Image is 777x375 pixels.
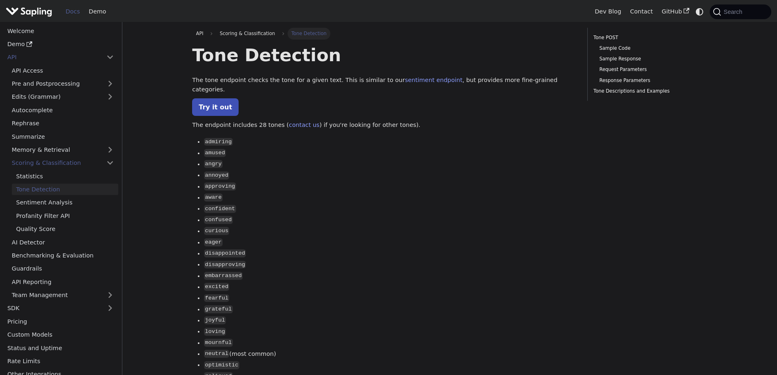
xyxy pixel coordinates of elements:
li: (most common) [204,349,576,359]
a: Benchmarking & Evaluation [7,250,118,262]
a: Custom Models [3,329,118,341]
code: confused [204,216,232,224]
a: Sample Response [599,55,701,63]
a: Dev Blog [590,5,625,18]
code: approving [204,182,236,191]
a: API [3,51,102,63]
a: SDK [3,302,102,314]
code: embarrassed [204,272,243,280]
a: Sentiment Analysis [12,197,118,209]
a: Pricing [3,315,118,327]
code: mournful [204,339,232,347]
a: sentiment endpoint [405,77,463,83]
code: angry [204,160,223,168]
span: Scoring & Classification [216,28,279,39]
a: Request Parameters [599,66,701,73]
h1: Tone Detection [192,44,576,66]
code: aware [204,193,223,202]
a: Pre and Postprocessing [7,78,118,90]
a: Autocomplete [7,104,118,116]
code: disappointed [204,249,246,257]
button: Expand sidebar category 'SDK' [102,302,118,314]
a: Memory & Retrieval [7,144,118,156]
code: disapproving [204,261,246,269]
p: The endpoint includes 28 tones ( ) if you're looking for other tones). [192,120,576,130]
code: eager [204,238,223,246]
a: Sample Code [599,44,701,52]
a: Summarize [7,131,118,142]
span: API [196,31,204,36]
code: neutral [204,350,229,358]
a: Try it out [192,98,239,116]
span: Tone Detection [288,28,330,39]
code: admiring [204,138,232,146]
code: annoyed [204,171,229,180]
a: Contact [626,5,657,18]
a: API Reporting [7,276,118,288]
a: Demo [3,38,118,50]
a: Tone POST [593,34,704,42]
a: API [192,28,207,39]
a: Quality Score [12,223,118,235]
code: grateful [204,305,232,313]
a: Guardrails [7,263,118,275]
a: Edits (Grammar) [7,91,118,103]
code: optimistic [204,361,239,369]
p: The tone endpoint checks the tone for a given text. This is similar to our , but provides more fi... [192,75,576,95]
a: Status and Uptime [3,342,118,354]
a: Response Parameters [599,77,701,84]
code: curious [204,227,229,235]
code: confident [204,205,236,213]
a: Tone Descriptions and Examples [593,87,704,95]
button: Search (Command+K) [710,4,771,19]
a: API Access [7,64,118,76]
nav: Breadcrumbs [192,28,576,39]
a: AI Detector [7,236,118,248]
code: loving [204,328,226,336]
button: Switch between dark and light mode (currently system mode) [694,6,706,18]
a: Sapling.aiSapling.ai [6,6,55,18]
a: Statistics [12,170,118,182]
span: Search [721,9,747,15]
code: fearful [204,294,229,302]
code: amused [204,149,226,157]
img: Sapling.ai [6,6,52,18]
code: excited [204,283,229,291]
a: Profanity Filter API [12,210,118,222]
a: GitHub [657,5,693,18]
a: Scoring & Classification [7,157,118,169]
a: Welcome [3,25,118,37]
a: Tone Detection [12,184,118,195]
button: Collapse sidebar category 'API' [102,51,118,63]
code: joyful [204,316,226,324]
a: Rate Limits [3,355,118,367]
a: Docs [61,5,84,18]
a: Rephrase [7,118,118,129]
a: contact us [289,122,319,128]
a: Team Management [7,289,118,301]
a: Demo [84,5,111,18]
